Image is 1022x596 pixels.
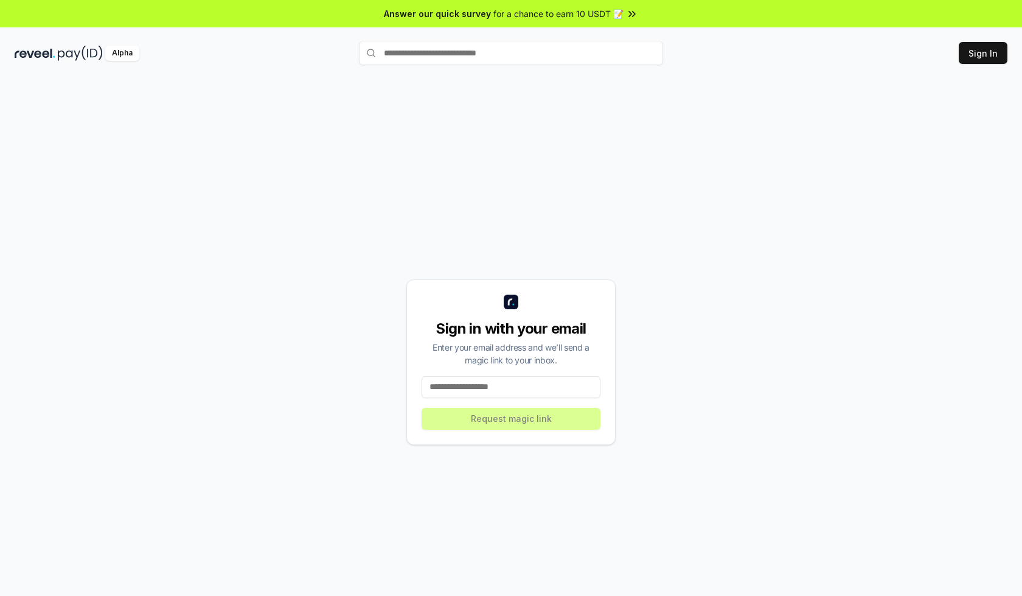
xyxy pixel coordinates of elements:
[504,295,518,309] img: logo_small
[493,7,624,20] span: for a chance to earn 10 USDT 📝
[15,46,55,61] img: reveel_dark
[959,42,1007,64] button: Sign In
[422,341,600,366] div: Enter your email address and we’ll send a magic link to your inbox.
[105,46,139,61] div: Alpha
[384,7,491,20] span: Answer our quick survey
[58,46,103,61] img: pay_id
[422,319,600,338] div: Sign in with your email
